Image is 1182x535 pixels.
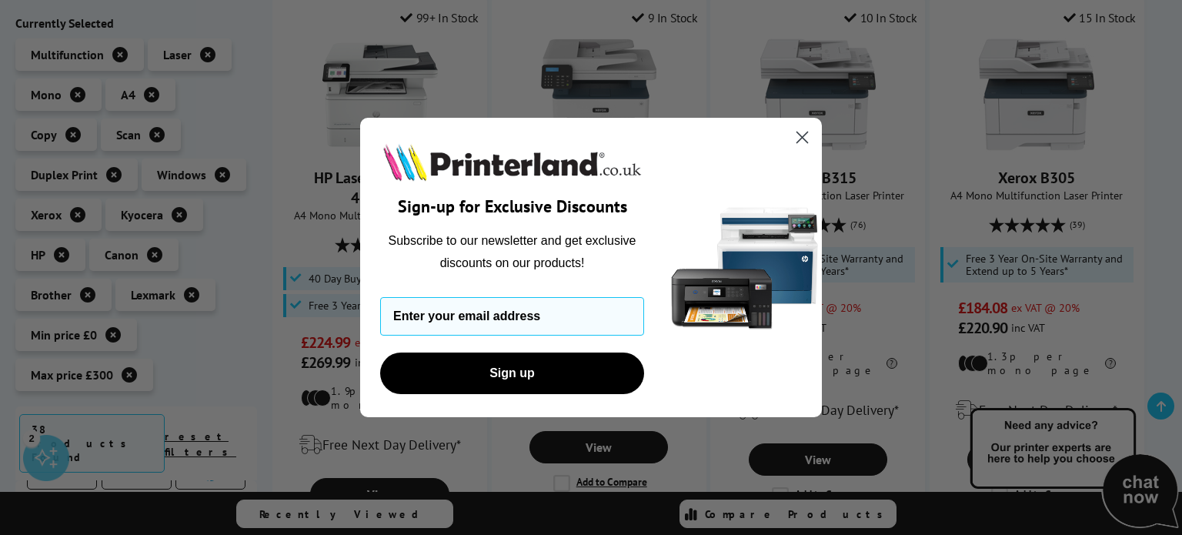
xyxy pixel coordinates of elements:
button: Close dialog [789,124,816,151]
input: Enter your email address [380,297,644,336]
span: Subscribe to our newsletter and get exclusive discounts on our products! [389,234,636,269]
button: Sign up [380,353,644,394]
img: 5290a21f-4df8-4860-95f4-ea1e8d0e8904.png [668,118,822,417]
span: Sign-up for Exclusive Discounts [398,196,627,217]
img: Printerland.co.uk [380,141,644,184]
